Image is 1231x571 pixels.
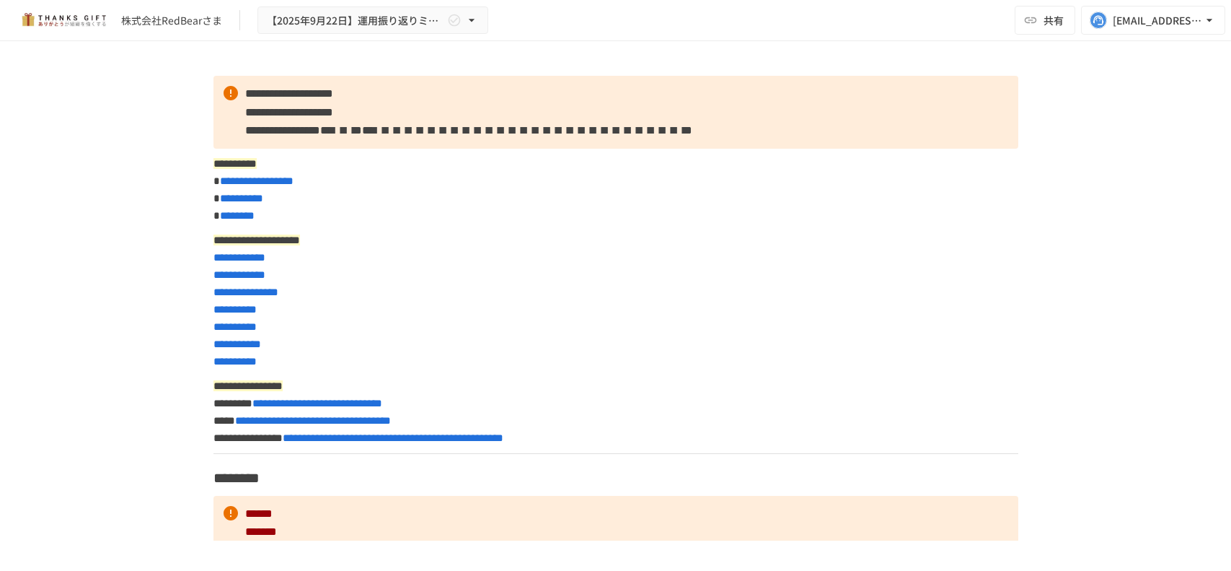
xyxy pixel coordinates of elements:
div: 株式会社RedBearさま [121,13,222,28]
button: 【2025年9月22日】運用振り返りミーティング [257,6,488,35]
button: 共有 [1015,6,1075,35]
img: mMP1OxWUAhQbsRWCurg7vIHe5HqDpP7qZo7fRoNLXQh [17,9,110,32]
button: [EMAIL_ADDRESS][DOMAIN_NAME] [1081,6,1225,35]
span: 共有 [1044,12,1064,28]
div: [EMAIL_ADDRESS][DOMAIN_NAME] [1113,12,1202,30]
span: 【2025年9月22日】運用振り返りミーティング [267,12,444,30]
